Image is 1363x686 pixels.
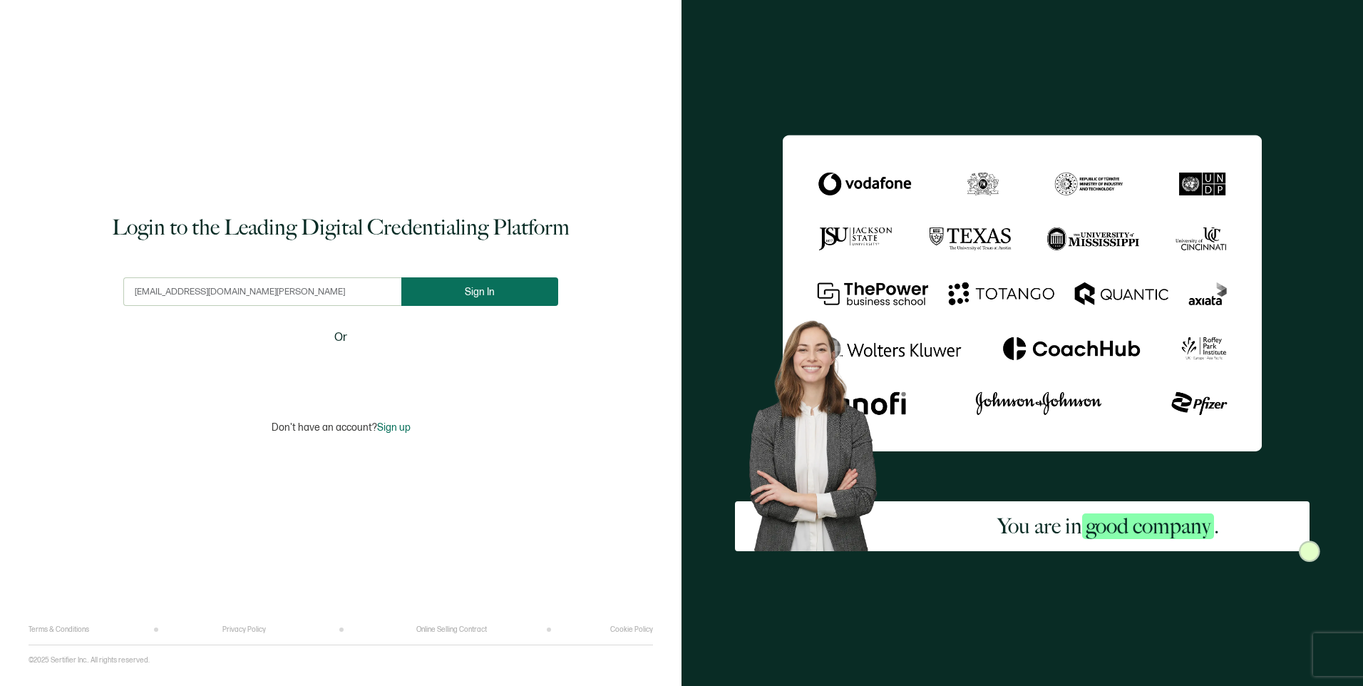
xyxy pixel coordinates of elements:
a: Privacy Policy [222,625,266,634]
img: Sertifier Login [1299,541,1320,562]
span: Or [334,329,347,347]
a: Cookie Policy [610,625,653,634]
img: Sertifier Login - You are in <span class="strong-h">good company</span>. Hero [735,309,907,551]
p: ©2025 Sertifier Inc.. All rights reserved. [29,656,150,665]
a: Terms & Conditions [29,625,89,634]
iframe: Chat Widget [1292,618,1363,686]
h2: You are in . [997,512,1219,541]
img: Sertifier Login - You are in <span class="strong-h">good company</span>. [783,135,1262,451]
button: Sign In [401,277,558,306]
span: Sign In [465,287,495,297]
p: Don't have an account? [272,421,411,434]
iframe: Sign in with Google Button [252,356,430,387]
span: Sign up [377,421,411,434]
span: good company [1082,513,1214,539]
h1: Login to the Leading Digital Credentialing Platform [112,213,570,242]
input: Enter your work email address [123,277,401,306]
a: Online Selling Contract [416,625,487,634]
